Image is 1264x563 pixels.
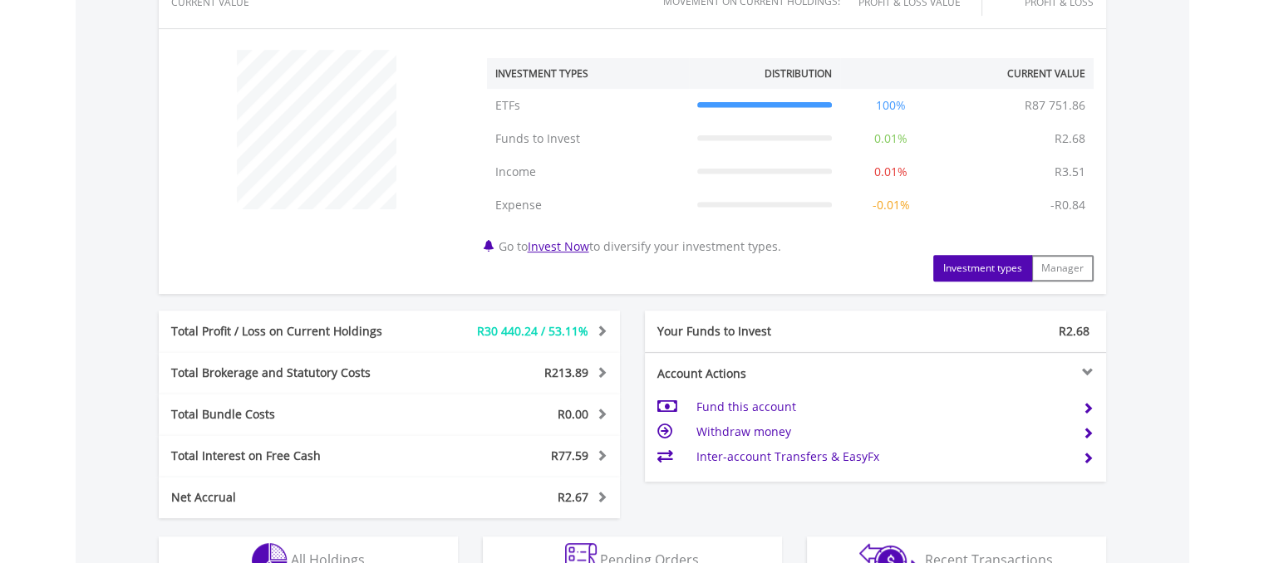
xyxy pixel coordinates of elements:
td: 0.01% [840,122,942,155]
td: Fund this account [696,394,1069,419]
div: Your Funds to Invest [645,323,876,340]
button: Manager [1031,255,1094,281]
td: R3.51 [1046,155,1094,188]
th: Current Value [942,58,1094,89]
div: Account Actions [645,365,876,382]
td: Funds to Invest [487,122,689,155]
div: Total Profit / Loss on Current Holdings [159,323,428,340]
div: Total Brokerage and Statutory Costs [159,365,428,381]
div: Go to to diversify your investment types. [475,42,1106,281]
td: -R0.84 [1042,188,1094,222]
span: R30 440.24 / 53.11% [477,323,588,339]
div: Distribution [765,66,832,81]
td: -0.01% [840,188,942,222]
span: R2.67 [558,489,588,505]
th: Investment Types [487,58,689,89]
span: R77.59 [551,448,588,463]
a: Invest Now [528,238,589,254]
span: R0.00 [558,406,588,422]
td: R2.68 [1046,122,1094,155]
td: 0.01% [840,155,942,188]
div: Total Interest on Free Cash [159,448,428,464]
span: R213.89 [544,365,588,380]
span: R2.68 [1059,323,1089,339]
td: 100% [840,89,942,122]
td: R87 751.86 [1016,89,1094,122]
td: Expense [487,188,689,222]
td: Inter-account Transfers & EasyFx [696,444,1069,469]
div: Net Accrual [159,489,428,506]
button: Investment types [933,255,1032,281]
td: ETFs [487,89,689,122]
td: Income [487,155,689,188]
td: Withdraw money [696,419,1069,444]
div: Total Bundle Costs [159,406,428,423]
